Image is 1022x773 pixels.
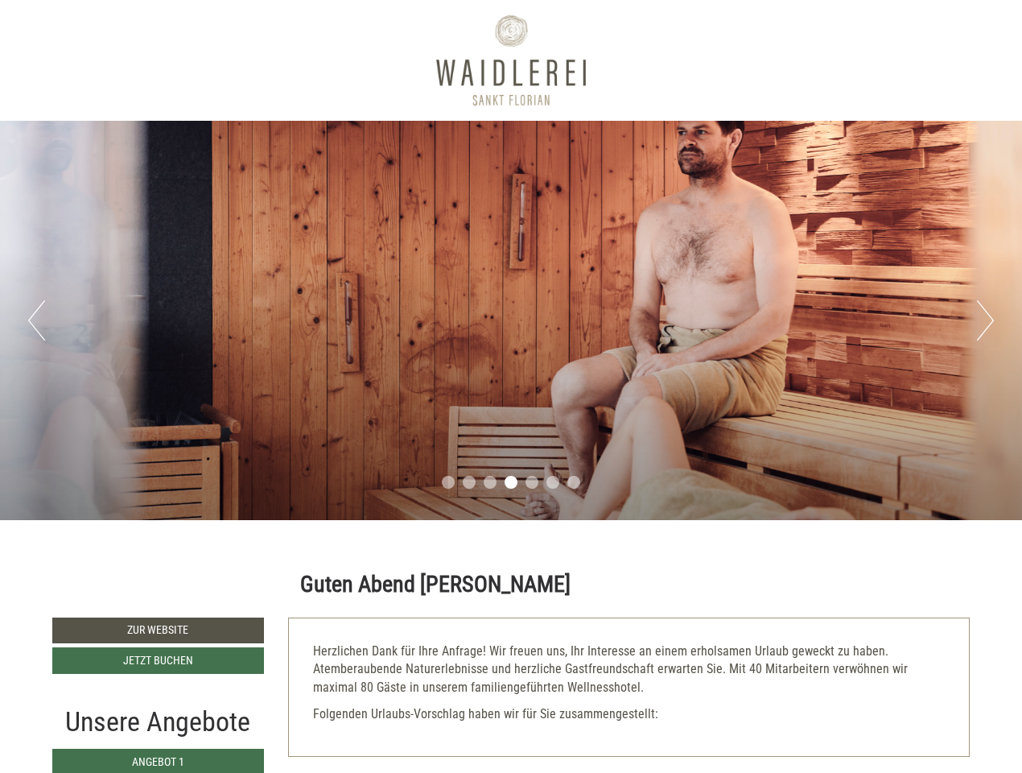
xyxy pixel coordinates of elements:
[52,618,264,643] a: Zur Website
[52,647,264,674] a: Jetzt buchen
[313,705,946,724] p: Folgenden Urlaubs-Vorschlag haben wir für Sie zusammengestellt:
[300,573,571,597] h1: Guten Abend [PERSON_NAME]
[132,755,184,768] span: Angebot 1
[313,643,946,698] p: Herzlichen Dank für Ihre Anfrage! Wir freuen uns, Ihr Interesse an einem erholsamen Urlaub geweck...
[28,300,45,341] button: Previous
[52,702,264,742] div: Unsere Angebote
[977,300,994,341] button: Next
